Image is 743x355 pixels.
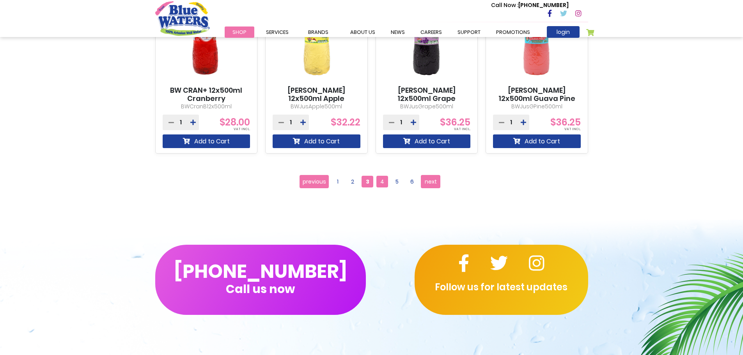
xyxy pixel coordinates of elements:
a: 4 [376,176,388,187]
p: BWCranB12x500ml [163,102,250,111]
button: [PHONE_NUMBER]Call us now [155,245,366,315]
a: [PERSON_NAME] 12x500ml Grape [383,86,471,103]
a: store logo [155,1,210,35]
a: support [450,26,488,38]
span: $32.22 [331,116,360,129]
a: [PERSON_NAME] 12x500ml Apple [273,86,360,103]
span: next [425,176,437,187]
span: Brands [308,28,328,36]
a: BW CRAN+ 12x500ml Cranberry [163,86,250,103]
span: $36.25 [440,116,470,129]
a: 6 [406,176,418,187]
p: BWJusApple500ml [273,102,360,111]
span: $28.00 [220,116,250,129]
span: Shop [232,28,246,36]
span: Services [266,28,289,36]
a: login [547,26,580,38]
a: 1 [332,176,344,187]
span: $36.25 [550,116,581,129]
a: previous [300,175,329,188]
a: next [421,175,440,188]
a: careers [413,26,450,38]
button: Add to Cart [163,134,250,148]
a: 2 [347,176,358,187]
span: Call Now : [491,1,518,9]
span: Call us now [226,287,295,291]
button: Add to Cart [273,134,360,148]
a: about us [342,26,383,38]
p: Follow us for latest updates [415,280,588,294]
a: Promotions [488,26,538,38]
button: Add to Cart [493,134,581,148]
span: 3 [362,176,373,187]
a: [PERSON_NAME] 12x500ml Guava Pine [493,86,581,103]
a: 5 [391,176,403,187]
p: BWJusGPine500ml [493,102,581,111]
a: News [383,26,413,38]
span: previous [303,176,326,187]
p: [PHONE_NUMBER] [491,1,569,9]
button: Add to Cart [383,134,471,148]
p: BWJusGrape500ml [383,102,471,111]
